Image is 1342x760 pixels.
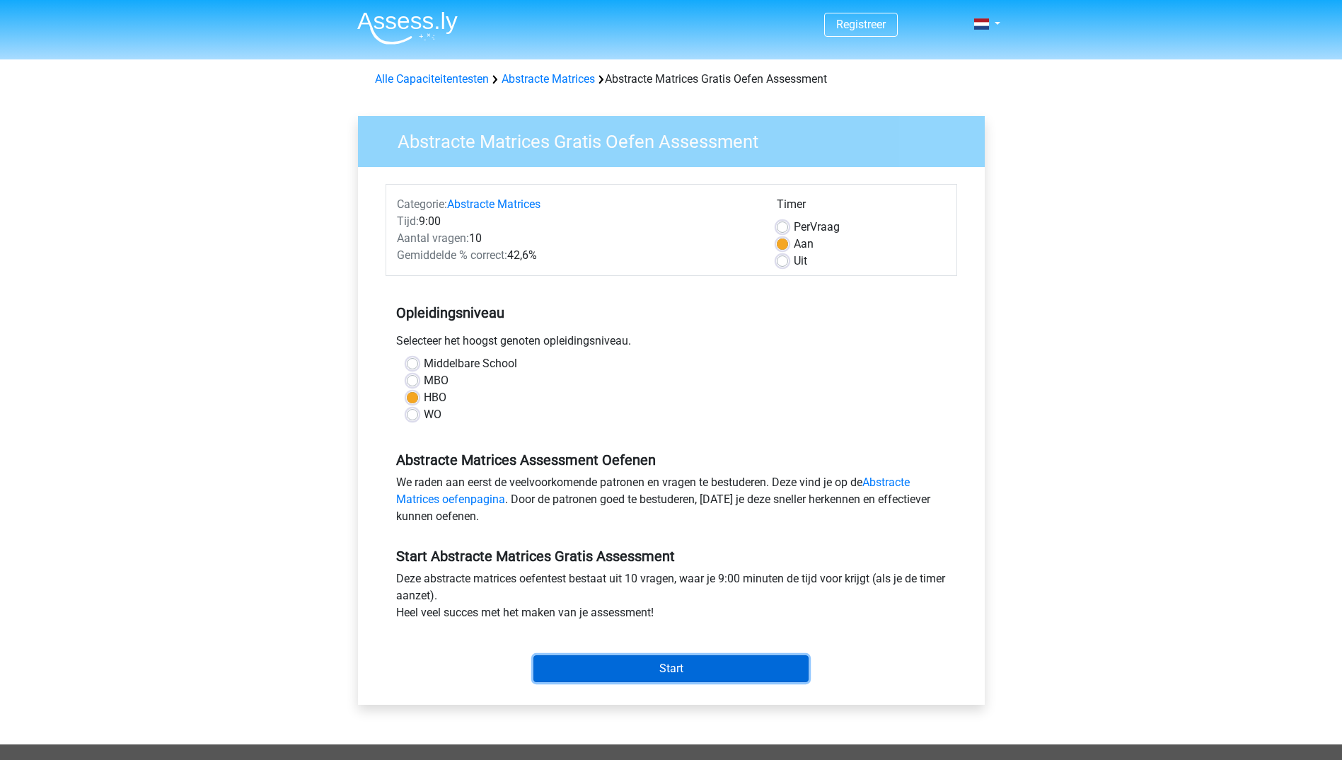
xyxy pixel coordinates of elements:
[386,474,957,531] div: We raden aan eerst de veelvoorkomende patronen en vragen te bestuderen. Deze vind je op de . Door...
[397,197,447,211] span: Categorie:
[424,355,517,372] label: Middelbare School
[375,72,489,86] a: Alle Capaciteitentesten
[502,72,595,86] a: Abstracte Matrices
[794,220,810,234] span: Per
[396,451,947,468] h5: Abstracte Matrices Assessment Oefenen
[397,231,469,245] span: Aantal vragen:
[386,333,957,355] div: Selecteer het hoogst genoten opleidingsniveau.
[836,18,886,31] a: Registreer
[447,197,540,211] a: Abstracte Matrices
[397,214,419,228] span: Tijd:
[386,230,766,247] div: 10
[424,372,449,389] label: MBO
[533,655,809,682] input: Start
[777,196,946,219] div: Timer
[396,548,947,565] h5: Start Abstracte Matrices Gratis Assessment
[424,389,446,406] label: HBO
[381,125,974,153] h3: Abstracte Matrices Gratis Oefen Assessment
[386,247,766,264] div: 42,6%
[794,236,814,253] label: Aan
[357,11,458,45] img: Assessly
[794,219,840,236] label: Vraag
[396,299,947,327] h5: Opleidingsniveau
[386,213,766,230] div: 9:00
[386,570,957,627] div: Deze abstracte matrices oefentest bestaat uit 10 vragen, waar je 9:00 minuten de tijd voor krijgt...
[794,253,807,270] label: Uit
[424,406,441,423] label: WO
[397,248,507,262] span: Gemiddelde % correct:
[369,71,973,88] div: Abstracte Matrices Gratis Oefen Assessment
